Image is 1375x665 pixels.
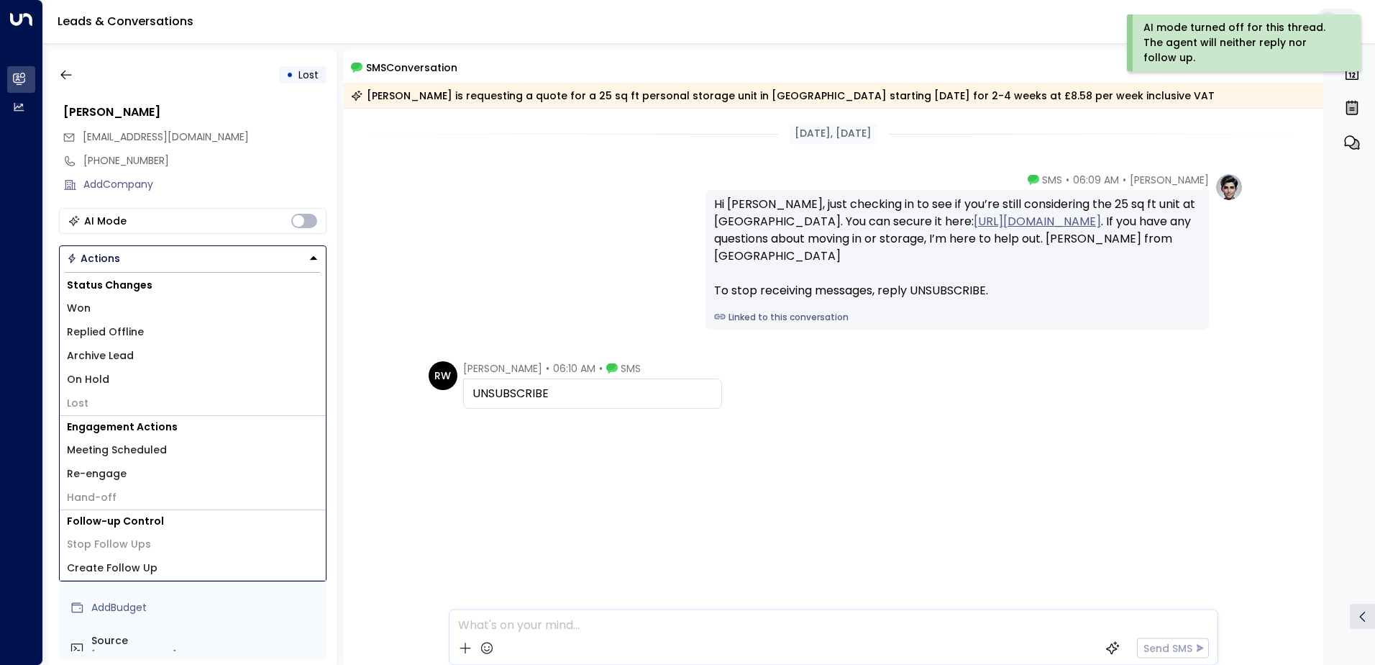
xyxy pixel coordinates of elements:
[67,372,109,387] span: On Hold
[1215,173,1243,202] img: profile-logo.png
[83,177,326,192] div: AddCompany
[63,104,326,121] div: [PERSON_NAME]
[1042,173,1062,187] span: SMS
[1143,20,1341,65] div: AI mode turned off for this thread. The agent will neither reply nor follow up.
[91,648,321,664] div: [PHONE_NUMBER]
[298,68,319,82] span: Lost
[621,361,641,376] span: SMS
[351,89,1215,103] div: [PERSON_NAME] is requesting a quote for a 25 sq ft personal storage unit in [GEOGRAPHIC_DATA] sta...
[714,196,1200,299] div: Hi [PERSON_NAME], just checking in to see if you’re still considering the 25 sq ft unit at [GEOGR...
[60,510,326,533] h1: Follow-up Control
[286,62,293,88] div: •
[429,361,457,390] div: RW
[1066,173,1069,187] span: •
[67,325,144,340] span: Replied Offline
[67,537,151,552] span: Stop Follow Ups
[83,153,326,168] div: [PHONE_NUMBER]
[1073,173,1119,187] span: 06:09 AM
[91,600,321,615] div: AddBudget
[67,252,120,265] div: Actions
[974,213,1101,230] a: [URL][DOMAIN_NAME]
[472,385,713,402] div: UNSUBSCRIBE
[59,245,326,271] div: Button group with a nested menu
[91,633,321,648] label: Source
[599,361,603,376] span: •
[60,416,326,438] h1: Engagement Actions
[67,561,157,576] span: Create Follow Up
[1130,173,1209,187] span: [PERSON_NAME]
[789,123,877,144] div: [DATE], [DATE]
[67,443,167,458] span: Meeting Scheduled
[67,466,127,481] span: Re-engage
[1123,173,1126,187] span: •
[67,348,134,363] span: Archive Lead
[553,361,595,376] span: 06:10 AM
[83,130,249,144] span: [EMAIL_ADDRESS][DOMAIN_NAME]
[546,361,549,376] span: •
[83,130,249,145] span: rachelwaddell33@icloid.com
[58,13,193,30] a: Leads & Conversations
[714,311,1200,324] a: Linked to this conversation
[463,361,542,376] span: [PERSON_NAME]
[366,59,457,76] span: SMS Conversation
[84,214,127,228] div: AI Mode
[60,274,326,297] h1: Status Changes
[67,301,91,316] span: Won
[67,396,88,411] span: Lost
[67,490,117,505] span: Hand-off
[59,245,326,271] button: Actions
